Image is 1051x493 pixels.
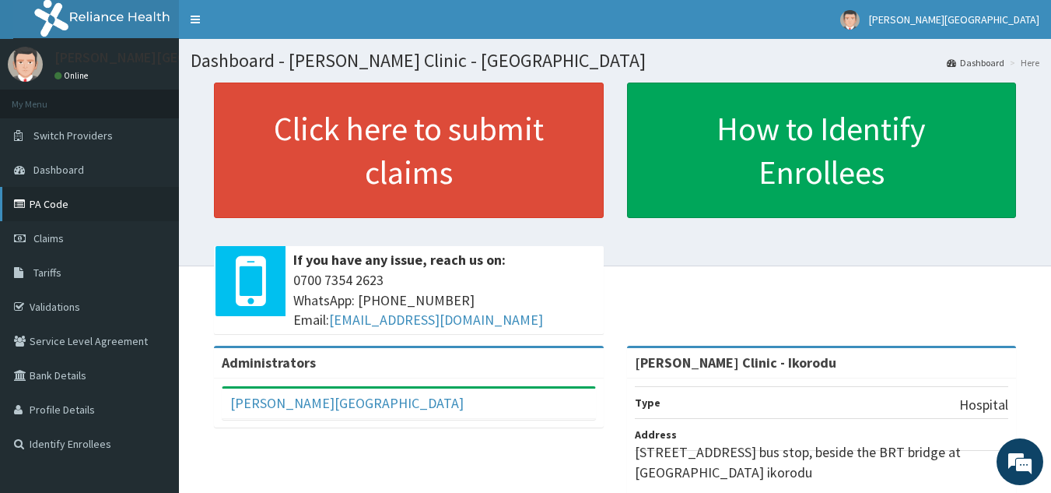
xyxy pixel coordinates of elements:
h1: Dashboard - [PERSON_NAME] Clinic - [GEOGRAPHIC_DATA] [191,51,1039,71]
span: Dashboard [33,163,84,177]
b: Address [635,428,677,442]
span: [PERSON_NAME][GEOGRAPHIC_DATA] [869,12,1039,26]
a: Dashboard [947,56,1004,69]
span: Tariffs [33,266,61,280]
span: Switch Providers [33,129,113,143]
a: How to Identify Enrollees [627,83,1017,218]
p: Hospital [959,395,1008,415]
li: Here [1006,56,1039,69]
a: [PERSON_NAME][GEOGRAPHIC_DATA] [230,394,464,412]
a: Click here to submit claims [214,83,604,218]
a: [EMAIL_ADDRESS][DOMAIN_NAME] [329,311,543,329]
img: User Image [8,47,43,82]
p: [PERSON_NAME][GEOGRAPHIC_DATA] [54,51,285,65]
a: Online [54,70,92,81]
img: User Image [840,10,860,30]
b: Type [635,396,660,410]
p: [STREET_ADDRESS] bus stop, beside the BRT bridge at [GEOGRAPHIC_DATA] ikorodu [635,442,1009,482]
b: If you have any issue, reach us on: [293,251,506,269]
b: Administrators [222,354,316,372]
span: Claims [33,231,64,245]
strong: [PERSON_NAME] Clinic - Ikorodu [635,354,836,372]
span: 0700 7354 2623 WhatsApp: [PHONE_NUMBER] Email: [293,270,596,330]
